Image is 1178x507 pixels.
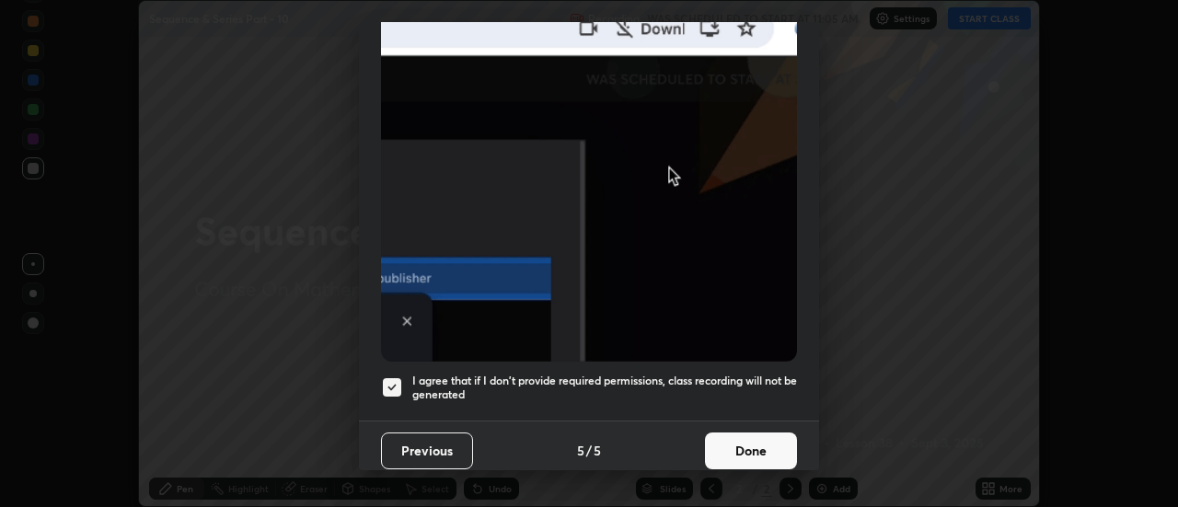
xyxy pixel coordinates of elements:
[412,374,797,402] h5: I agree that if I don't provide required permissions, class recording will not be generated
[594,441,601,460] h4: 5
[381,432,473,469] button: Previous
[705,432,797,469] button: Done
[577,441,584,460] h4: 5
[586,441,592,460] h4: /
